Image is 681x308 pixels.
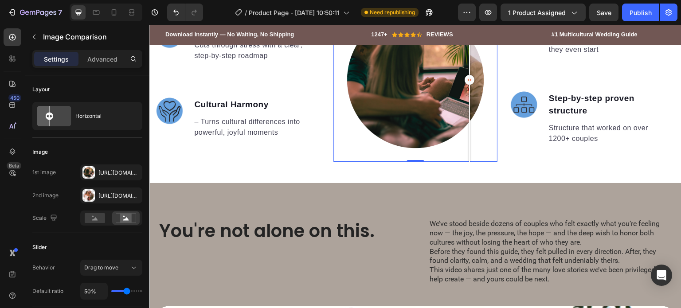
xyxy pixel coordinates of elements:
div: Publish [630,8,652,17]
button: 7 [4,4,66,21]
p: 7 [58,7,62,18]
p: We’ve stood beside dozens of couples who felt exactly what you’re feeling now — the joy, the pres... [280,195,522,222]
div: [URL][DOMAIN_NAME] [98,169,140,177]
button: Save [589,4,618,21]
button: Drag to move [80,260,142,276]
img: gempages_578875627680039521-d5ff5719-7b6e-4512-aa51-6c47e5faf54d.png [361,66,388,93]
div: 1st image [32,168,56,176]
p: This video shares just one of the many love stories we’ve been privileged to help create — and yo... [280,241,522,259]
input: Auto [81,283,107,299]
div: Open Intercom Messenger [651,265,672,286]
span: / [245,8,247,17]
div: Default ratio [32,287,63,295]
div: Slider [32,243,47,251]
span: Need republishing [370,8,415,16]
span: 1 product assigned [508,8,566,17]
div: Image [32,148,48,156]
div: Layout [32,86,50,94]
span: Product Page - [DATE] 10:50:11 [249,8,340,17]
h2: You're not alone on this. [9,194,228,218]
div: [URL][DOMAIN_NAME] [98,192,140,200]
span: Save [597,9,611,16]
p: REVIEWS [277,6,304,14]
div: Horizontal [75,106,129,126]
div: Undo/Redo [167,4,203,21]
p: Image Comparison [43,31,139,42]
p: Advanced [87,55,117,64]
h2: Download Instantly — No Waiting, No Shipping [15,5,146,15]
p: 1200+ couples [399,109,524,119]
p: Before they found this guide, they felt pulled in every direction. After, they found clarity, cal... [280,222,522,241]
div: Beta [7,162,21,169]
p: Step-by-step proven structure [399,67,524,93]
button: Publish [622,4,659,21]
span: Drag to move [84,264,118,271]
p: Structure that worked on over [399,98,524,109]
div: Behavior [32,264,55,272]
iframe: Design area [149,25,681,308]
div: Scale [32,212,59,224]
strong: #1 Multicultural Wedding Guide [402,6,488,13]
div: 450 [8,94,21,101]
div: 2nd image [32,191,59,199]
h2: 1247+ [221,5,239,15]
p: Settings [44,55,69,64]
button: 1 product assigned [501,4,586,21]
